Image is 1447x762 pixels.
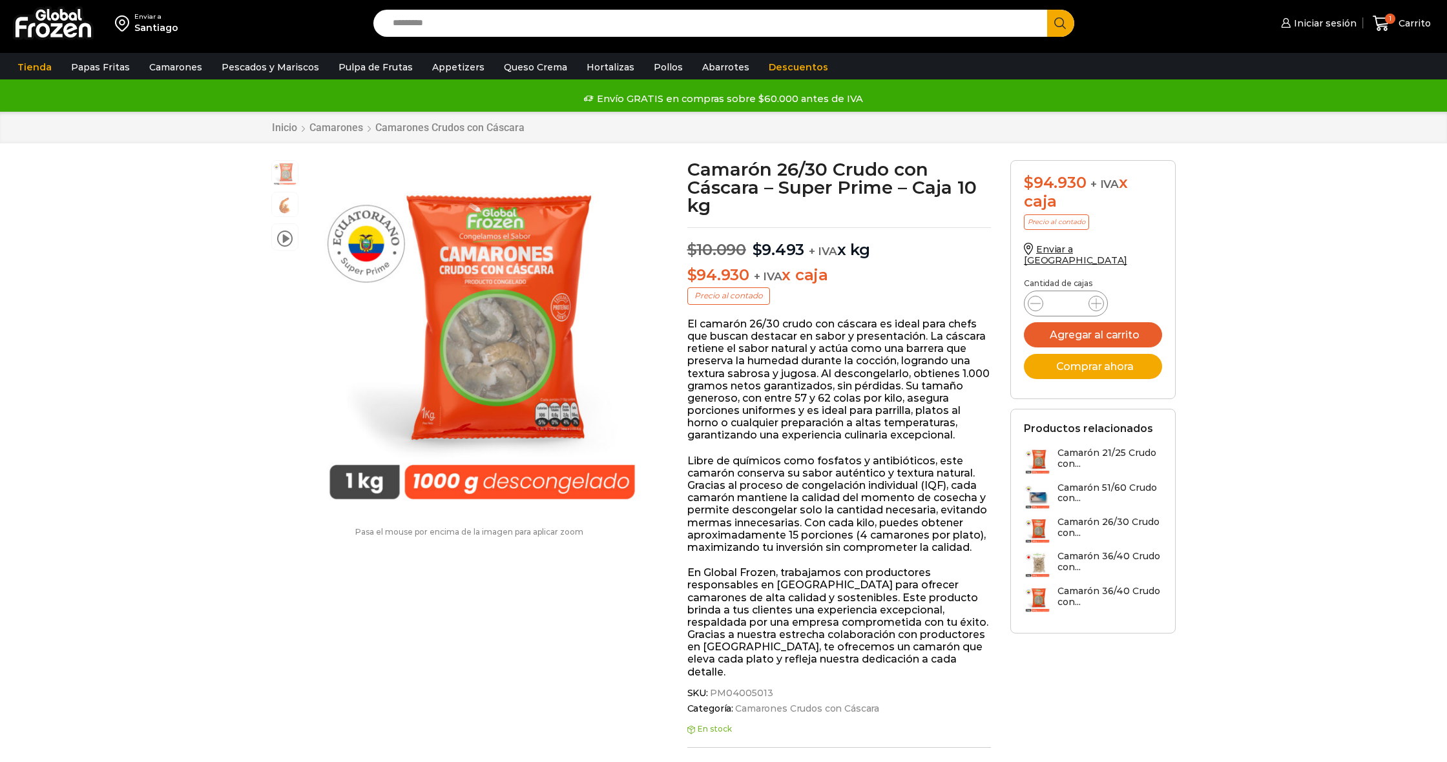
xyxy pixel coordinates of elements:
p: Precio al contado [687,287,770,304]
a: Queso Crema [497,55,574,79]
span: + IVA [1090,178,1119,190]
span: Categoría: [687,703,992,714]
h1: Camarón 26/30 Crudo con Cáscara – Super Prime – Caja 10 kg [687,160,992,214]
h2: Productos relacionados [1024,422,1153,435]
h3: Camarón 36/40 Crudo con... [1057,586,1162,608]
a: Camarón 36/40 Crudo con... [1024,551,1162,579]
a: Pescados y Mariscos [215,55,326,79]
span: SKU: [687,688,992,699]
p: Libre de químicos como fosfatos y antibióticos, este camarón conserva su sabor auténtico y textur... [687,455,992,554]
span: + IVA [809,245,837,258]
button: Agregar al carrito [1024,322,1162,347]
span: 1 [1385,14,1395,24]
span: $ [687,265,697,284]
bdi: 94.930 [1024,173,1086,192]
div: Enviar a [134,12,178,21]
p: El camarón 26/30 crudo con cáscara es ideal para chefs que buscan destacar en sabor y presentació... [687,318,992,442]
a: Camarones Crudos con Cáscara [375,121,525,134]
p: En stock [687,725,992,734]
a: Abarrotes [696,55,756,79]
h3: Camarón 26/30 Crudo con... [1057,517,1162,539]
div: x caja [1024,174,1162,211]
span: camaron-con-cascara [272,192,298,218]
button: Comprar ahora [1024,354,1162,379]
a: Hortalizas [580,55,641,79]
a: Inicio [271,121,298,134]
a: Enviar a [GEOGRAPHIC_DATA] [1024,243,1127,266]
input: Product quantity [1054,294,1078,313]
span: PM04005013 [708,688,773,699]
p: Pasa el mouse por encima de la imagen para aplicar zoom [271,528,668,537]
bdi: 9.493 [753,240,805,259]
span: Iniciar sesión [1291,17,1357,30]
p: En Global Frozen, trabajamos con productores responsables en [GEOGRAPHIC_DATA] para ofrecer camar... [687,566,992,678]
a: Pulpa de Frutas [332,55,419,79]
h3: Camarón 51/60 Crudo con... [1057,482,1162,504]
a: Tienda [11,55,58,79]
a: 1 Carrito [1369,8,1434,39]
nav: Breadcrumb [271,121,525,134]
span: PM04005013 [272,161,298,187]
button: Search button [1047,10,1074,37]
img: address-field-icon.svg [115,12,134,34]
a: Camarón 36/40 Crudo con... [1024,586,1162,613]
a: Camarones Crudos con Cáscara [733,703,879,714]
a: Iniciar sesión [1278,10,1357,36]
p: x kg [687,227,992,260]
a: Descuentos [762,55,835,79]
span: $ [753,240,762,259]
bdi: 10.090 [687,240,746,259]
span: Carrito [1395,17,1431,30]
a: Camarón 21/25 Crudo con... [1024,448,1162,475]
a: Camarones [309,121,364,134]
a: Pollos [647,55,689,79]
span: $ [687,240,697,259]
a: Camarón 51/60 Crudo con... [1024,482,1162,510]
bdi: 94.930 [687,265,749,284]
a: Camarón 26/30 Crudo con... [1024,517,1162,544]
h3: Camarón 21/25 Crudo con... [1057,448,1162,469]
a: Camarones [143,55,209,79]
p: Cantidad de cajas [1024,279,1162,288]
span: + IVA [754,270,782,283]
a: Papas Fritas [65,55,136,79]
span: $ [1024,173,1034,192]
p: Precio al contado [1024,214,1089,230]
div: Santiago [134,21,178,34]
p: x caja [687,266,992,285]
h3: Camarón 36/40 Crudo con... [1057,551,1162,573]
a: Appetizers [426,55,491,79]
